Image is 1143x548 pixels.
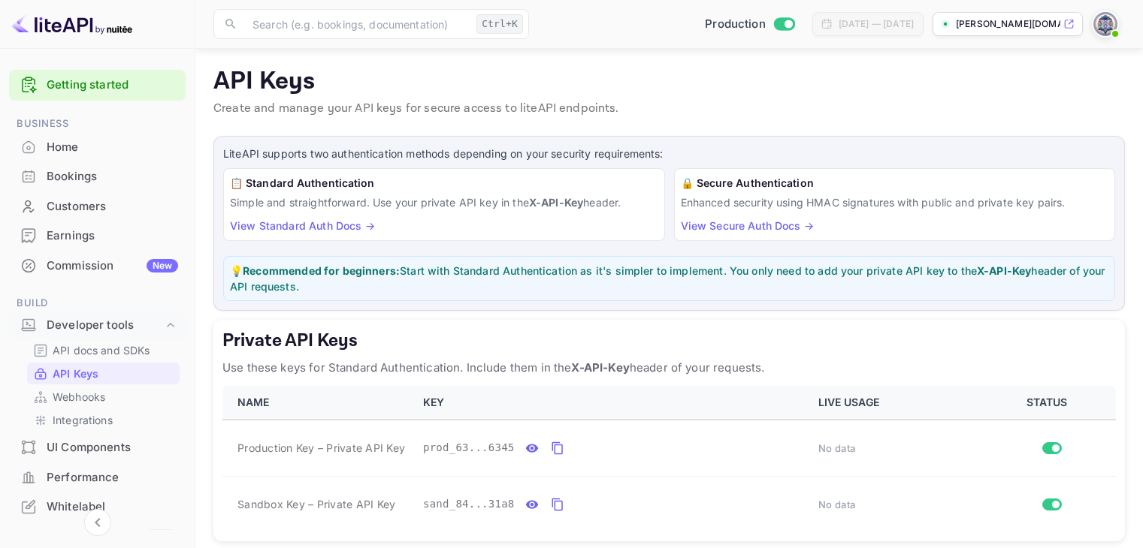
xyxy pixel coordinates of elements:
[1093,12,1117,36] img: Wasem Alnahri
[33,389,174,405] a: Webhooks
[956,17,1060,31] p: [PERSON_NAME][DOMAIN_NAME]...
[243,9,470,39] input: Search (e.g. bookings, documentation)
[9,221,186,249] a: Earnings
[33,366,174,381] a: API Keys
[809,386,984,420] th: LIVE USAGE
[9,492,186,520] a: Whitelabel
[47,439,178,456] div: UI Components
[699,16,800,33] div: Switch to Sandbox mode
[230,263,1108,294] p: 💡 Start with Standard Authentication as it's simpler to implement. You only need to add your priv...
[47,198,178,215] div: Customers
[9,312,186,339] div: Developer tools
[47,469,178,486] div: Performance
[9,70,186,101] div: Getting started
[9,463,186,492] div: Performance
[423,496,515,512] span: sand_84...31a8
[27,339,180,361] div: API docs and SDKs
[977,264,1031,277] strong: X-API-Key
[222,386,414,420] th: NAME
[222,329,1116,353] h5: Private API Keys
[53,366,98,381] p: API Keys
[9,295,186,312] span: Build
[213,100,1125,118] p: Create and manage your API keys for secure access to liteAPI endpoints.
[27,363,180,384] div: API Keys
[9,116,186,132] span: Business
[818,442,856,454] span: No data
[147,259,178,272] div: New
[47,257,178,275] div: Commission
[230,175,658,191] h6: 📋 Standard Authentication
[9,433,186,462] div: UI Components
[223,146,1115,162] p: LiteAPI supports two authentication methods depending on your security requirements:
[47,317,163,334] div: Developer tools
[47,139,178,156] div: Home
[33,342,174,358] a: API docs and SDKs
[9,433,186,461] a: UI Components
[9,251,186,281] div: CommissionNew
[529,196,583,209] strong: X-API-Key
[53,389,105,405] p: Webhooks
[53,342,150,358] p: API docs and SDKs
[681,219,814,232] a: View Secure Auth Docs →
[9,133,186,161] a: Home
[681,175,1109,191] h6: 🔒 Secure Authentication
[47,227,178,245] div: Earnings
[9,192,186,221] div: Customers
[222,359,1116,377] p: Use these keys for Standard Authentication. Include them in the header of your requests.
[237,496,395,512] span: Sandbox Key – Private API Key
[9,221,186,251] div: Earnings
[839,17,914,31] div: [DATE] — [DATE]
[47,77,178,94] a: Getting started
[9,492,186,522] div: Whitelabel
[9,162,186,191] div: Bookings
[243,264,400,277] strong: Recommended for beginners:
[476,14,523,34] div: Ctrl+K
[27,409,180,431] div: Integrations
[53,412,113,428] p: Integrations
[230,194,658,210] p: Simple and straightforward. Use your private API key in the header.
[47,168,178,185] div: Bookings
[414,386,809,420] th: KEY
[47,498,178,516] div: Whitelabel
[984,386,1116,420] th: STATUS
[571,360,629,375] strong: X-API-Key
[9,251,186,279] a: CommissionNew
[9,162,186,190] a: Bookings
[213,67,1125,97] p: API Keys
[705,16,766,33] span: Production
[27,386,180,408] div: Webhooks
[84,509,111,536] button: Collapse navigation
[12,12,132,36] img: LiteAPI logo
[423,440,515,456] span: prod_63...6345
[9,463,186,491] a: Performance
[222,386,1116,532] table: private api keys table
[9,192,186,220] a: Customers
[33,412,174,428] a: Integrations
[237,440,405,456] span: Production Key – Private API Key
[9,133,186,162] div: Home
[818,498,856,510] span: No data
[230,219,375,232] a: View Standard Auth Docs →
[681,194,1109,210] p: Enhanced security using HMAC signatures with public and private key pairs.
